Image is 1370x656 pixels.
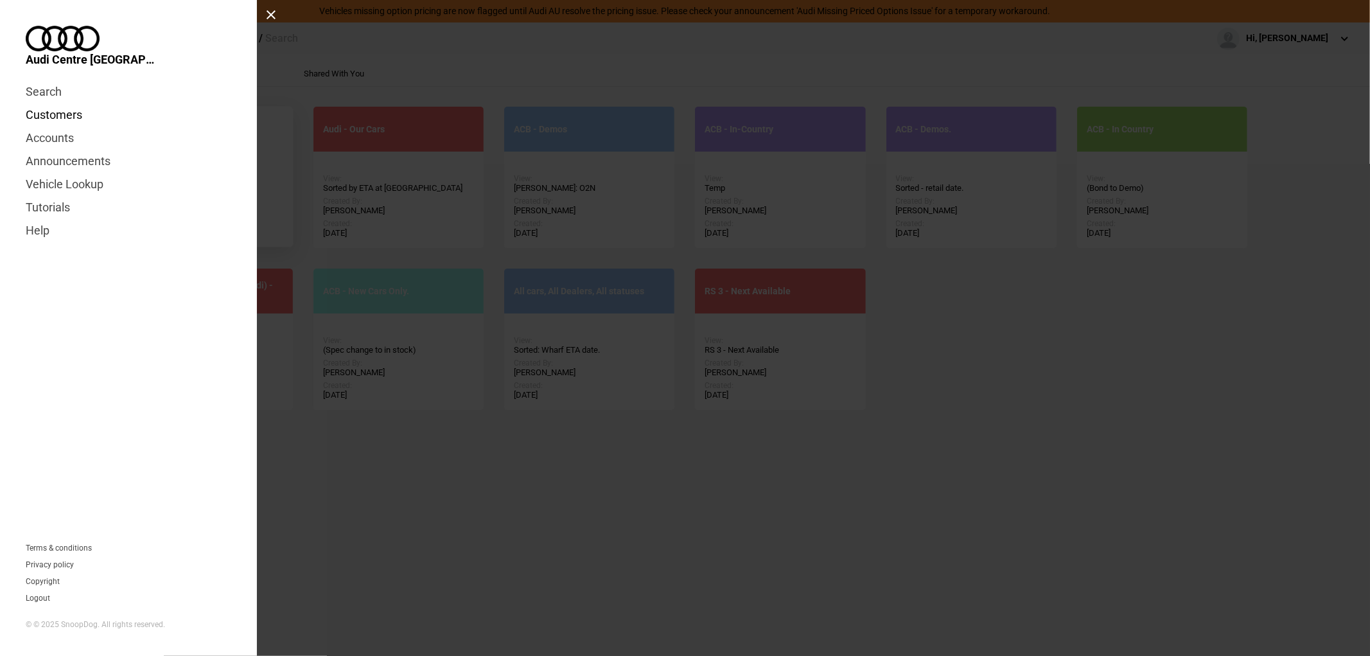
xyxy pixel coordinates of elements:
a: Copyright [26,578,60,585]
div: © © 2025 SnoopDog. All rights reserved. [26,619,231,630]
a: Announcements [26,150,231,173]
a: Accounts [26,127,231,150]
a: Tutorials [26,196,231,219]
a: Vehicle Lookup [26,173,231,196]
a: Customers [26,103,231,127]
a: Search [26,80,231,103]
a: Terms & conditions [26,544,92,552]
img: audi.png [26,26,100,51]
button: Logout [26,594,50,602]
a: Privacy policy [26,561,74,569]
a: Help [26,219,231,242]
span: Audi Centre [GEOGRAPHIC_DATA] [26,51,154,67]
